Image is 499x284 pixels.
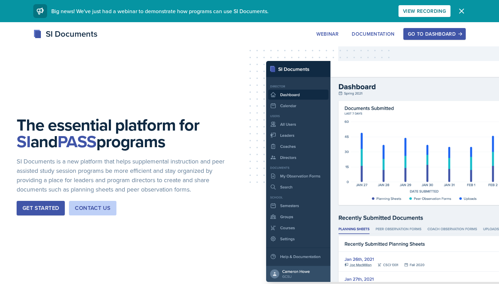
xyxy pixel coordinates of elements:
[352,31,395,37] div: Documentation
[403,8,446,14] div: View Recording
[69,201,116,215] button: Contact Us
[51,7,269,15] span: Big news! We've just had a webinar to demonstrate how programs can use SI Documents.
[23,204,59,212] div: Get Started
[312,28,343,40] button: Webinar
[17,201,65,215] button: Get Started
[75,204,111,212] div: Contact Us
[399,5,450,17] button: View Recording
[408,31,461,37] div: Go to Dashboard
[403,28,466,40] button: Go to Dashboard
[33,28,97,40] div: SI Documents
[347,28,399,40] button: Documentation
[316,31,339,37] div: Webinar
